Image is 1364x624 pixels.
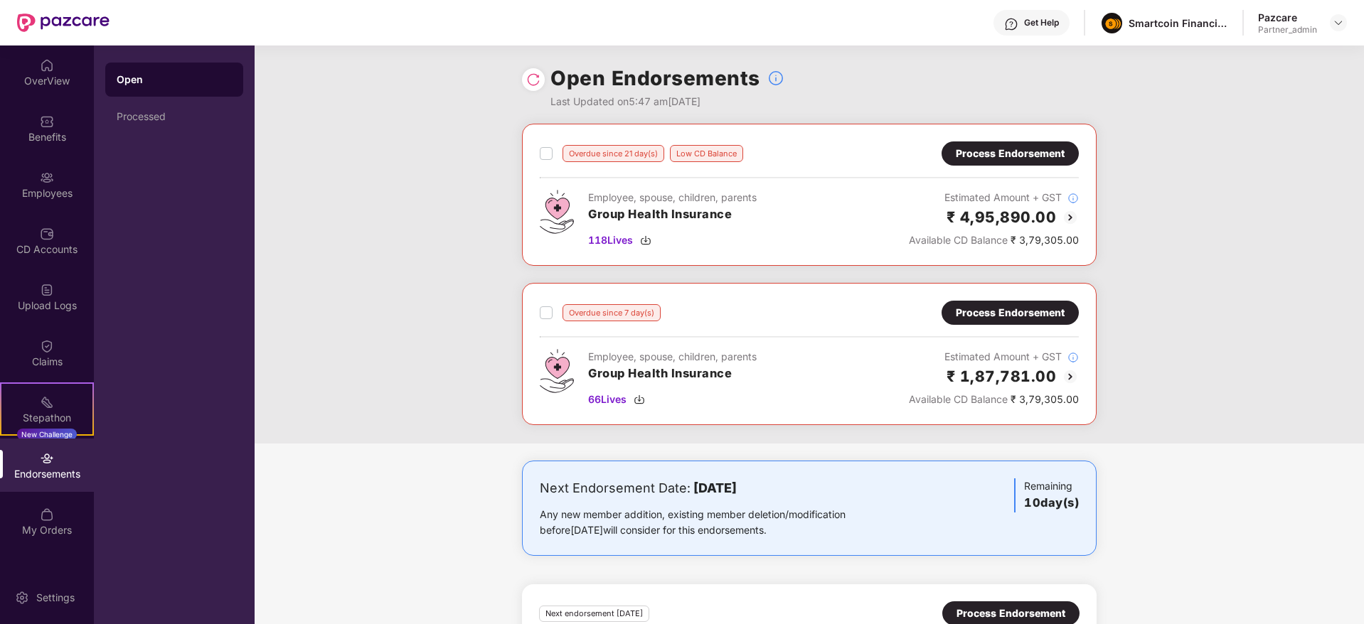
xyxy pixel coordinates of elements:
div: Stepathon [1,411,92,425]
img: svg+xml;base64,PHN2ZyBpZD0iQ2xhaW0iIHhtbG5zPSJodHRwOi8vd3d3LnczLm9yZy8yMDAwL3N2ZyIgd2lkdGg9IjIwIi... [40,339,54,353]
h3: Group Health Insurance [588,365,757,383]
div: Open [117,72,232,87]
img: svg+xml;base64,PHN2ZyBpZD0iRW1wbG95ZWVzIiB4bWxucz0iaHR0cDovL3d3dy53My5vcmcvMjAwMC9zdmciIHdpZHRoPS... [40,171,54,185]
div: New Challenge [17,429,77,440]
div: Last Updated on 5:47 am[DATE] [550,94,784,109]
div: ₹ 3,79,305.00 [909,392,1079,407]
div: Overdue since 21 day(s) [563,145,664,162]
h2: ₹ 4,95,890.00 [947,205,1057,229]
div: Any new member addition, existing member deletion/modification before [DATE] will consider for th... [540,507,890,538]
img: svg+xml;base64,PHN2ZyBpZD0iQmFjay0yMHgyMCIgeG1sbnM9Imh0dHA6Ly93d3cudzMub3JnLzIwMDAvc3ZnIiB3aWR0aD... [1062,368,1079,385]
span: Available CD Balance [909,393,1008,405]
img: svg+xml;base64,PHN2ZyBpZD0iRHJvcGRvd24tMzJ4MzIiIHhtbG5zPSJodHRwOi8vd3d3LnczLm9yZy8yMDAwL3N2ZyIgd2... [1333,17,1344,28]
div: Settings [32,591,79,605]
img: svg+xml;base64,PHN2ZyBpZD0iQmVuZWZpdHMiIHhtbG5zPSJodHRwOi8vd3d3LnczLm9yZy8yMDAwL3N2ZyIgd2lkdGg9Ij... [40,114,54,129]
div: Overdue since 7 day(s) [563,304,661,321]
div: Process Endorsement [956,305,1065,321]
h2: ₹ 1,87,781.00 [947,365,1057,388]
b: [DATE] [693,480,737,495]
div: Next Endorsement Date: [540,478,890,498]
div: Next endorsement [DATE] [539,606,649,622]
img: svg+xml;base64,PHN2ZyBpZD0iRG93bmxvYWQtMzJ4MzIiIHhtbG5zPSJodHRwOi8vd3d3LnczLm9yZy8yMDAwL3N2ZyIgd2... [640,235,651,246]
img: svg+xml;base64,PHN2ZyBpZD0iSW5mb18tXzMyeDMyIiBkYXRhLW5hbWU9IkluZm8gLSAzMngzMiIgeG1sbnM9Imh0dHA6Ly... [767,70,784,87]
div: ₹ 3,79,305.00 [909,232,1079,248]
span: 118 Lives [588,232,633,248]
img: svg+xml;base64,PHN2ZyBpZD0iSW5mb18tXzMyeDMyIiBkYXRhLW5hbWU9IkluZm8gLSAzMngzMiIgeG1sbnM9Imh0dHA6Ly... [1067,352,1079,363]
img: New Pazcare Logo [17,14,110,32]
h3: 10 day(s) [1024,494,1079,512]
img: svg+xml;base64,PHN2ZyBpZD0iTXlfT3JkZXJzIiBkYXRhLW5hbWU9Ik15IE9yZGVycyIgeG1sbnM9Imh0dHA6Ly93d3cudz... [40,507,54,522]
img: svg+xml;base64,PHN2ZyBpZD0iQ0RfQWNjb3VudHMiIGRhdGEtbmFtZT0iQ0QgQWNjb3VudHMiIHhtbG5zPSJodHRwOi8vd3... [40,227,54,241]
img: svg+xml;base64,PHN2ZyB4bWxucz0iaHR0cDovL3d3dy53My5vcmcvMjAwMC9zdmciIHdpZHRoPSI0Ny43MTQiIGhlaWdodD... [540,349,574,393]
span: 66 Lives [588,392,627,407]
h3: Group Health Insurance [588,205,757,224]
div: Estimated Amount + GST [909,349,1079,365]
img: svg+xml;base64,PHN2ZyBpZD0iRG93bmxvYWQtMzJ4MzIiIHhtbG5zPSJodHRwOi8vd3d3LnczLm9yZy8yMDAwL3N2ZyIgd2... [634,394,645,405]
span: Available CD Balance [909,234,1008,246]
div: Estimated Amount + GST [909,190,1079,205]
img: svg+xml;base64,PHN2ZyBpZD0iSG9tZSIgeG1sbnM9Imh0dHA6Ly93d3cudzMub3JnLzIwMDAvc3ZnIiB3aWR0aD0iMjAiIG... [40,58,54,72]
img: svg+xml;base64,PHN2ZyBpZD0iU2V0dGluZy0yMHgyMCIgeG1sbnM9Imh0dHA6Ly93d3cudzMub3JnLzIwMDAvc3ZnIiB3aW... [15,591,29,605]
img: svg+xml;base64,PHN2ZyBpZD0iSW5mb18tXzMyeDMyIiBkYXRhLW5hbWU9IkluZm8gLSAzMngzMiIgeG1sbnM9Imh0dHA6Ly... [1067,193,1079,204]
div: Get Help [1024,17,1059,28]
img: svg+xml;base64,PHN2ZyBpZD0iVXBsb2FkX0xvZ3MiIGRhdGEtbmFtZT0iVXBsb2FkIExvZ3MiIHhtbG5zPSJodHRwOi8vd3... [40,283,54,297]
img: svg+xml;base64,PHN2ZyBpZD0iQmFjay0yMHgyMCIgeG1sbnM9Imh0dHA6Ly93d3cudzMub3JnLzIwMDAvc3ZnIiB3aWR0aD... [1062,209,1079,226]
div: Employee, spouse, children, parents [588,190,757,205]
div: Employee, spouse, children, parents [588,349,757,365]
div: Remaining [1014,478,1079,512]
h1: Open Endorsements [550,63,760,94]
img: svg+xml;base64,PHN2ZyBpZD0iRW5kb3JzZW1lbnRzIiB4bWxucz0iaHR0cDovL3d3dy53My5vcmcvMjAwMC9zdmciIHdpZH... [40,451,54,466]
img: svg+xml;base64,PHN2ZyB4bWxucz0iaHR0cDovL3d3dy53My5vcmcvMjAwMC9zdmciIHdpZHRoPSIyMSIgaGVpZ2h0PSIyMC... [40,395,54,409]
img: svg+xml;base64,PHN2ZyBpZD0iSGVscC0zMngzMiIgeG1sbnM9Imh0dHA6Ly93d3cudzMub3JnLzIwMDAvc3ZnIiB3aWR0aD... [1004,17,1018,31]
img: image%20(1).png [1102,13,1122,33]
img: svg+xml;base64,PHN2ZyB4bWxucz0iaHR0cDovL3d3dy53My5vcmcvMjAwMC9zdmciIHdpZHRoPSI0Ny43MTQiIGhlaWdodD... [540,190,574,234]
div: Smartcoin Financials Private Limited [1129,16,1228,30]
img: svg+xml;base64,PHN2ZyBpZD0iUmVsb2FkLTMyeDMyIiB4bWxucz0iaHR0cDovL3d3dy53My5vcmcvMjAwMC9zdmciIHdpZH... [526,72,540,87]
div: Process Endorsement [956,146,1065,161]
div: Processed [117,111,232,122]
div: Low CD Balance [670,145,743,162]
div: Pazcare [1258,11,1317,24]
div: Process Endorsement [957,606,1065,621]
div: Partner_admin [1258,24,1317,36]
